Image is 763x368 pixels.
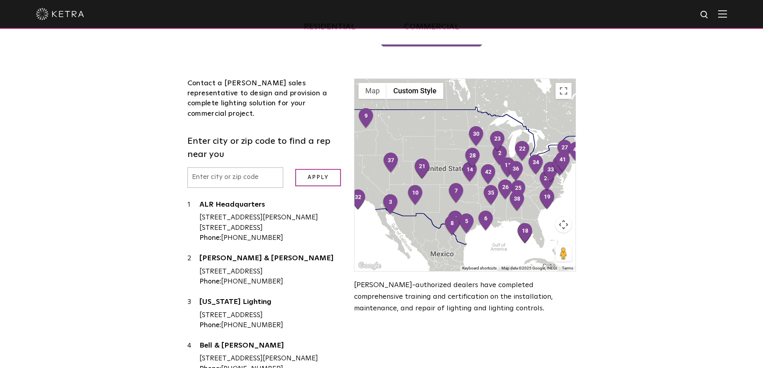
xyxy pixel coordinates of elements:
[199,267,342,277] div: [STREET_ADDRESS]
[554,151,571,173] div: 41
[552,155,568,177] div: 40
[539,170,556,192] div: 29
[458,213,475,235] div: 5
[199,322,221,329] strong: Phone:
[382,194,399,215] div: 3
[718,10,727,18] img: Hamburger%20Nav.svg
[477,210,494,232] div: 6
[187,135,342,161] label: Enter city or zip code to find a rep near you
[501,266,557,270] span: Map data ©2025 Google, INEGI
[199,255,342,265] a: [PERSON_NAME] & [PERSON_NAME]
[527,154,544,176] div: 34
[358,108,374,129] div: 9
[514,141,531,162] div: 22
[356,261,383,271] img: Google
[568,141,585,163] div: 43
[407,185,424,206] div: 10
[491,145,508,167] div: 2
[187,253,199,287] div: 2
[199,310,342,321] div: [STREET_ADDRESS]
[556,139,573,161] div: 27
[350,189,366,211] div: 32
[517,223,533,244] div: 18
[539,189,556,210] div: 19
[507,161,524,182] div: 36
[542,161,559,183] div: 33
[480,164,497,185] div: 42
[187,297,199,331] div: 3
[462,265,497,271] button: Keyboard shortcuts
[387,83,443,99] button: Custom Style
[199,342,342,352] a: Bell & [PERSON_NAME]
[483,185,499,206] div: 35
[199,201,342,211] a: ALR Headquarters
[464,147,481,169] div: 28
[187,78,342,119] div: Contact a [PERSON_NAME] sales representative to design and provision a complete lighting solution...
[199,213,342,233] div: [STREET_ADDRESS][PERSON_NAME] [STREET_ADDRESS]
[499,157,516,179] div: 11
[199,278,221,285] strong: Phone:
[199,235,221,241] strong: Phone:
[509,191,525,212] div: 38
[700,10,710,20] img: search icon
[468,126,485,147] div: 30
[354,280,576,314] p: [PERSON_NAME]-authorized dealers have completed comprehensive training and certification on the i...
[358,83,387,99] button: Show street map
[489,131,506,152] div: 23
[199,233,342,243] div: [PHONE_NUMBER]
[199,277,342,287] div: [PHONE_NUMBER]
[383,152,399,174] div: 37
[556,245,572,261] button: Drag Pegman onto the map to open Street View
[562,266,573,270] a: Terms (opens in new tab)
[356,261,383,271] a: Open this area in Google Maps (opens a new window)
[187,200,199,243] div: 1
[447,210,464,232] div: 4
[414,158,431,180] div: 21
[199,298,342,308] a: [US_STATE] Lighting
[36,8,84,20] img: ketra-logo-2019-white
[497,179,514,201] div: 26
[448,183,465,204] div: 7
[199,320,342,331] div: [PHONE_NUMBER]
[556,217,572,233] button: Map camera controls
[199,354,342,364] div: [STREET_ADDRESS][PERSON_NAME]
[444,215,461,237] div: 8
[556,83,572,99] button: Toggle fullscreen view
[187,167,284,188] input: Enter city or zip code
[461,161,478,183] div: 14
[295,169,341,186] input: Apply
[510,180,527,201] div: 25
